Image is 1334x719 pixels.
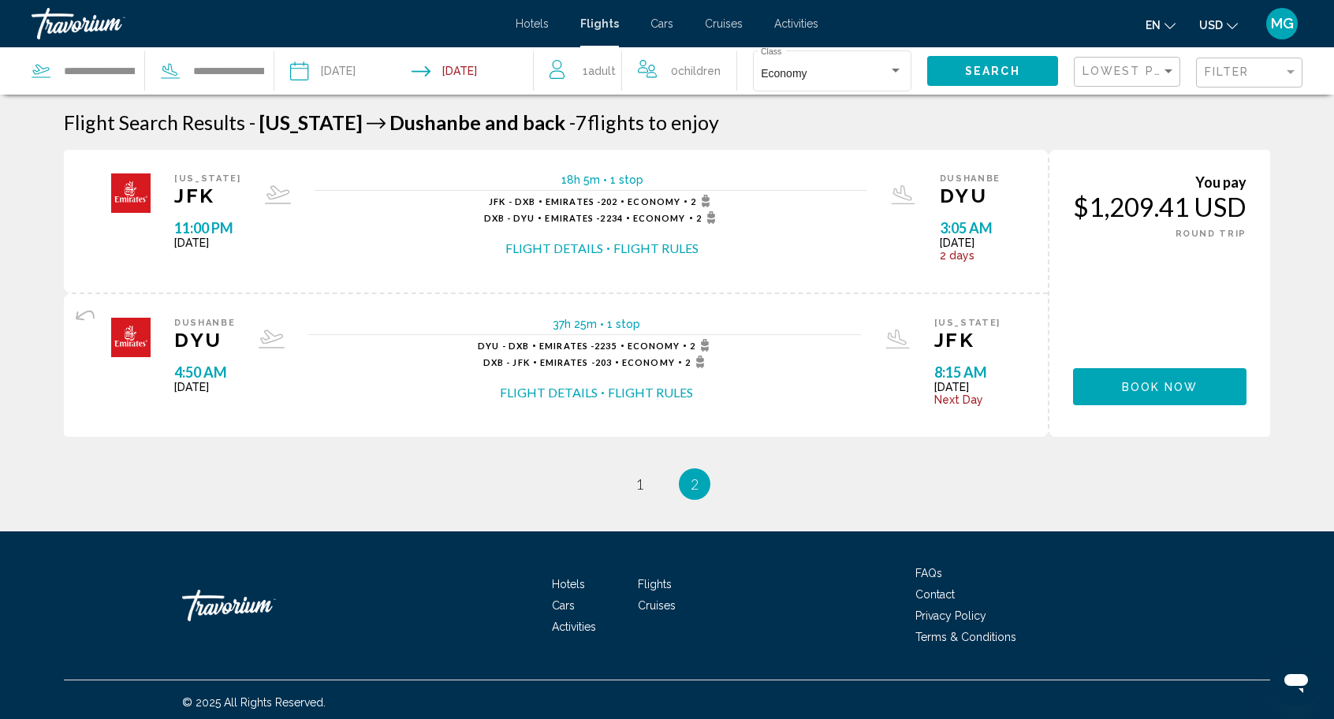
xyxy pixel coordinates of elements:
[934,328,1001,352] span: JFK
[1073,376,1246,393] a: Book now
[1073,173,1246,191] div: You pay
[552,578,585,590] a: Hotels
[927,56,1058,85] button: Search
[545,213,600,223] span: Emirates -
[174,173,241,184] span: [US_STATE]
[249,110,255,134] span: -
[705,17,743,30] a: Cruises
[534,47,736,95] button: Travelers: 1 adult, 0 children
[412,47,477,95] button: Return date: Dec 3, 2025
[940,219,1000,237] span: 3:05 AM
[1082,65,1176,79] mat-select: Sort by
[1146,19,1161,32] span: en
[32,8,500,39] a: Travorium
[500,384,598,401] button: Flight Details
[622,357,675,367] span: Economy
[940,173,1000,184] span: Dushanbe
[940,249,1000,262] span: 2 days
[1146,13,1176,36] button: Change language
[633,213,686,223] span: Economy
[1122,381,1198,393] span: Book now
[483,357,530,367] span: DXB - JFK
[638,599,676,612] a: Cruises
[174,219,241,237] span: 11:00 PM
[1082,65,1184,77] span: Lowest Price
[940,184,1000,207] span: DYU
[539,341,594,351] span: Emirates -
[553,318,597,330] span: 37h 25m
[696,211,721,224] span: 2
[290,47,356,95] button: Depart date: Nov 22, 2025
[485,110,565,134] span: and back
[690,339,714,352] span: 2
[915,631,1016,643] span: Terms & Conditions
[915,588,955,601] a: Contact
[552,620,596,633] a: Activities
[934,363,1001,381] span: 8:15 AM
[546,196,617,207] span: 202
[678,65,721,77] span: Children
[516,17,549,30] a: Hotels
[64,110,245,134] h1: Flight Search Results
[1073,368,1246,405] button: Book now
[545,213,622,223] span: 2234
[182,582,340,629] a: Travorium
[569,110,576,134] span: -
[774,17,818,30] a: Activities
[613,240,699,257] button: Flight Rules
[259,110,363,134] span: [US_STATE]
[934,393,1001,406] span: Next Day
[505,240,603,257] button: Flight Details
[685,356,710,368] span: 2
[1261,7,1302,40] button: User Menu
[940,237,1000,249] span: [DATE]
[552,599,575,612] a: Cars
[174,237,241,249] span: [DATE]
[1073,191,1246,222] div: $1,209.41 USD
[484,213,535,223] span: DXB - DYU
[174,381,235,393] span: [DATE]
[934,381,1001,393] span: [DATE]
[650,17,673,30] a: Cars
[1196,57,1302,89] button: Filter
[1199,19,1223,32] span: USD
[628,341,680,351] span: Economy
[610,173,643,186] span: 1 stop
[587,110,719,134] span: flights to enjoy
[628,196,680,207] span: Economy
[580,17,619,30] a: Flights
[1199,13,1238,36] button: Change currency
[64,468,1270,500] ul: Pagination
[761,67,807,80] span: Economy
[915,609,986,622] a: Privacy Policy
[608,384,693,401] button: Flight Rules
[539,341,617,351] span: 2235
[915,567,942,579] a: FAQs
[607,318,640,330] span: 1 stop
[182,696,326,709] span: © 2025 All Rights Reserved.
[691,195,715,207] span: 2
[540,357,595,367] span: Emirates -
[174,363,235,381] span: 4:50 AM
[569,110,587,134] span: 7
[588,65,616,77] span: Adult
[638,578,672,590] a: Flights
[965,65,1020,78] span: Search
[478,341,529,351] span: DYU - DXB
[489,196,535,207] span: JFK - DXB
[635,475,643,493] span: 1
[1176,229,1247,239] span: ROUND TRIP
[934,318,1001,328] span: [US_STATE]
[671,60,721,82] span: 0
